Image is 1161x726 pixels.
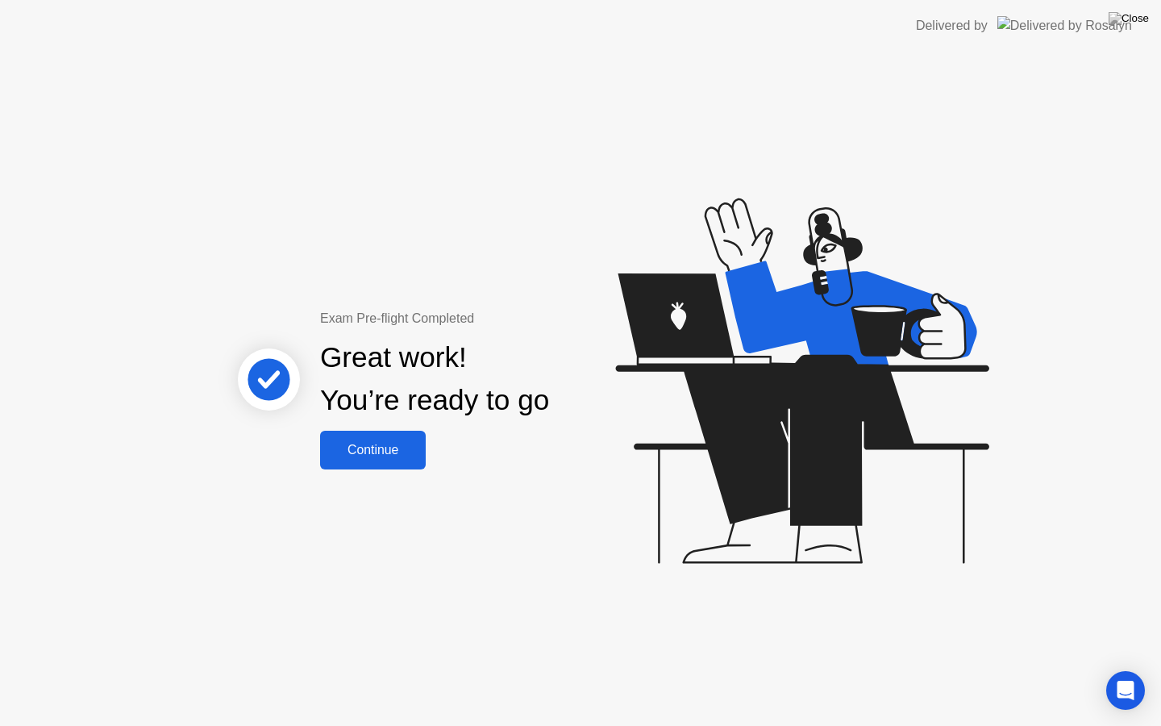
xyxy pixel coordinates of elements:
div: Delivered by [916,16,988,35]
div: Great work! You’re ready to go [320,336,549,422]
div: Open Intercom Messenger [1106,671,1145,710]
div: Exam Pre-flight Completed [320,309,653,328]
button: Continue [320,431,426,469]
div: Continue [325,443,421,457]
img: Close [1109,12,1149,25]
img: Delivered by Rosalyn [997,16,1132,35]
